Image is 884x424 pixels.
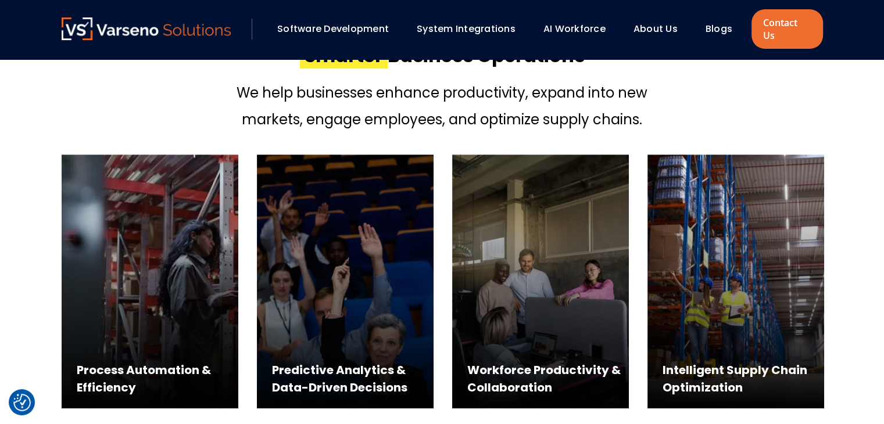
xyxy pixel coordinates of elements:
div: Software Development [271,19,405,39]
a: Varseno Solutions – Product Engineering & IT Services [62,17,231,41]
p: We help businesses enhance productivity, expand into new [237,82,647,103]
div: Intelligent Supply Chain Optimization [663,361,824,396]
button: Cookie Settings [13,394,31,411]
img: Revisit consent button [13,394,31,411]
img: Varseno Solutions – Product Engineering & IT Services [62,17,231,40]
div: AI Workforce [538,19,622,39]
div: System Integrations [411,19,532,39]
a: About Us [634,22,678,35]
div: Blogs [700,19,749,39]
div: About Us [628,19,694,39]
a: Contact Us [751,9,822,49]
div: Workforce Productivity & Collaboration [467,361,629,396]
a: AI Workforce [543,22,606,35]
div: Process Automation & Efficiency [77,361,238,396]
a: Blogs [706,22,732,35]
a: System Integrations [417,22,516,35]
div: Predictive Analytics & Data-Driven Decisions [272,361,434,396]
a: Software Development [277,22,389,35]
p: markets, engage employees, and optimize supply chains. [237,109,647,130]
